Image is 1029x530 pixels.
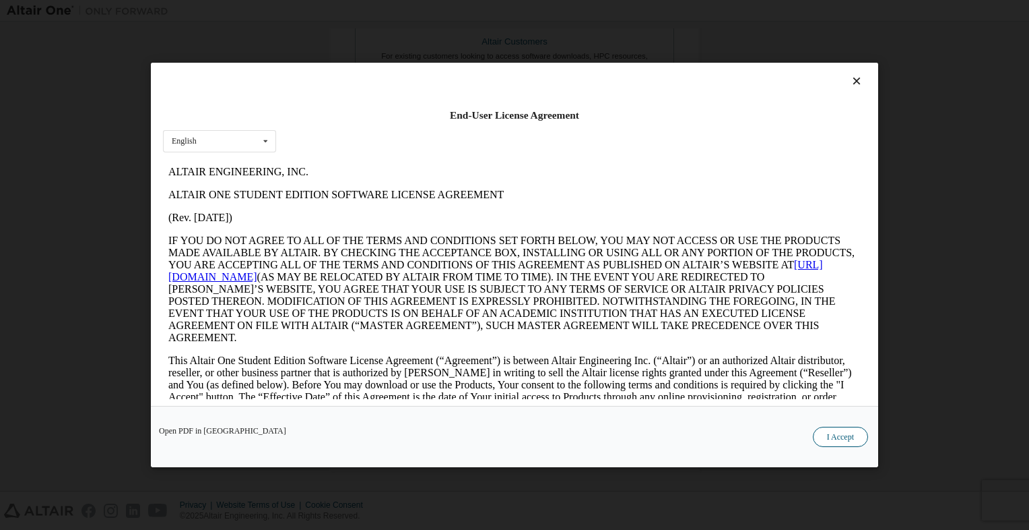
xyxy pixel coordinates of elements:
p: This Altair One Student Edition Software License Agreement (“Agreement”) is between Altair Engine... [5,194,698,255]
a: [URL][DOMAIN_NAME] [5,98,660,122]
p: ALTAIR ENGINEERING, INC. [5,5,698,18]
p: IF YOU DO NOT AGREE TO ALL OF THE TERMS AND CONDITIONS SET FORTH BELOW, YOU MAY NOT ACCESS OR USE... [5,74,698,183]
div: English [172,137,197,145]
p: ALTAIR ONE STUDENT EDITION SOFTWARE LICENSE AGREEMENT [5,28,698,40]
button: I Accept [813,427,868,447]
p: (Rev. [DATE]) [5,51,698,63]
a: Open PDF in [GEOGRAPHIC_DATA] [159,427,286,435]
div: End-User License Agreement [163,109,866,122]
